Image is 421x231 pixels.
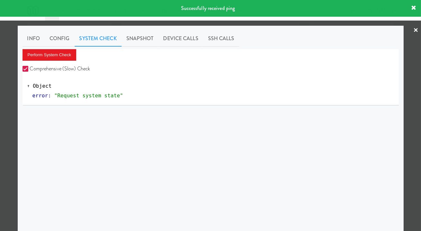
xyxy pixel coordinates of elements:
a: SSH Calls [203,31,239,47]
a: Config [45,31,75,47]
a: × [413,21,418,40]
span: Successfully received ping [181,4,235,12]
label: Comprehensive (Slow) Check [23,64,90,74]
span: error [32,93,48,99]
button: Perform System Check [23,49,77,61]
input: Comprehensive (Slow) Check [23,67,30,72]
span: : [48,93,51,99]
span: Object [33,83,51,89]
a: Snapshot [122,31,159,47]
span: "Request system state" [54,93,123,99]
a: Info [23,31,45,47]
a: Device Calls [159,31,203,47]
a: System Check [75,31,122,47]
